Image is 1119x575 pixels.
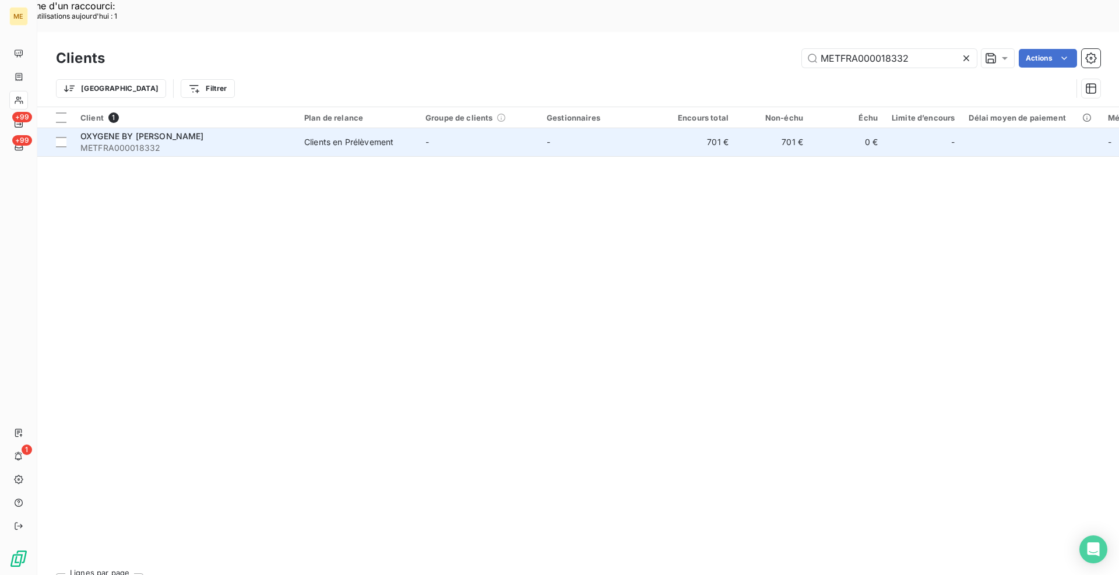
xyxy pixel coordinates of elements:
span: - [1108,137,1111,147]
div: Non-échu [743,113,803,122]
span: METFRA000018332 [80,142,290,154]
div: Encours total [668,113,729,122]
input: Rechercher [802,49,977,68]
span: +99 [12,135,32,146]
div: Limite d’encours [892,113,955,122]
div: Gestionnaires [547,113,654,122]
span: - [547,137,550,147]
button: Actions [1019,49,1077,68]
td: 701 € [661,128,736,156]
a: +99 [9,137,27,156]
span: OXYGENE BY [PERSON_NAME] [80,131,204,141]
h3: Clients [56,48,105,69]
div: Clients en Prélèvement [304,136,393,148]
span: 1 [22,445,32,455]
span: 1 [108,112,119,123]
span: - [425,137,429,147]
td: 701 € [736,128,810,156]
span: Client [80,113,104,122]
button: [GEOGRAPHIC_DATA] [56,79,166,98]
a: +99 [9,114,27,133]
div: Plan de relance [304,113,411,122]
span: Groupe de clients [425,113,493,122]
span: +99 [12,112,32,122]
button: Filtrer [181,79,234,98]
div: Échu [817,113,878,122]
span: - [951,136,955,148]
div: Délai moyen de paiement [969,113,1093,122]
img: Logo LeanPay [9,549,28,568]
div: Open Intercom Messenger [1079,535,1107,563]
td: 0 € [810,128,885,156]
